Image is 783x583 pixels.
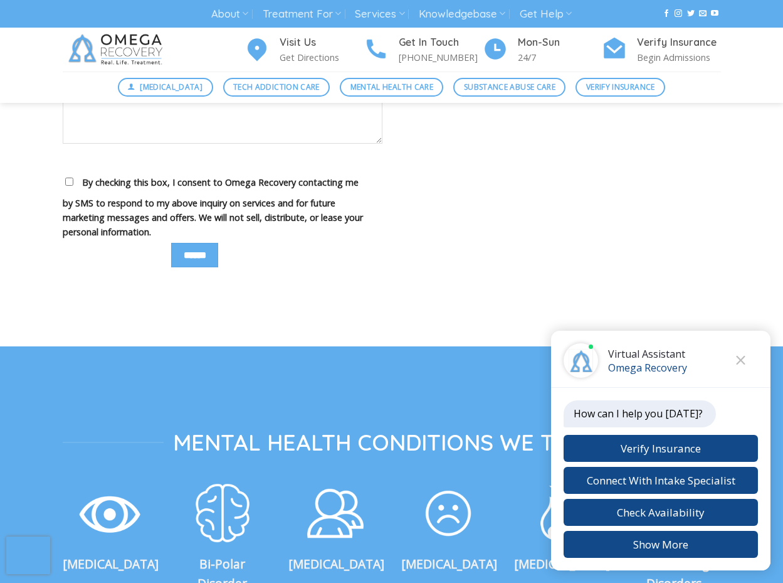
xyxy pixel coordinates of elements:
[63,68,382,144] textarea: Your message (optional)
[118,78,213,97] a: [MEDICAL_DATA]
[637,50,721,65] p: Begin Admissions
[223,78,330,97] a: Tech Addiction Care
[575,78,665,97] a: Verify Insurance
[464,81,555,93] span: Substance Abuse Care
[453,78,565,97] a: Substance Abuse Care
[364,35,483,65] a: Get In Touch [PHONE_NUMBER]
[520,3,572,26] a: Get Help
[173,428,610,457] span: Mental Health Conditions We Treat
[65,178,73,186] input: By checking this box, I consent to Omega Recovery contacting me by SMS to respond to my above inq...
[280,35,364,51] h4: Visit Us
[514,555,610,572] strong: [MEDICAL_DATA]
[518,50,602,65] p: 24/7
[637,35,721,51] h4: Verify Insurance
[419,3,505,26] a: Knowledgebase
[211,3,248,26] a: About
[699,9,707,18] a: Send us an email
[399,50,483,65] p: [PHONE_NUMBER]
[63,54,382,152] label: Your message (optional)
[63,176,363,238] span: By checking this box, I consent to Omega Recovery contacting me by SMS to respond to my above inq...
[340,78,443,97] a: Mental Health Care
[63,555,159,572] strong: [MEDICAL_DATA]
[586,81,655,93] span: Verify Insurance
[518,35,602,51] h4: Mon-Sun
[711,9,718,18] a: Follow on YouTube
[663,9,670,18] a: Follow on Facebook
[350,81,433,93] span: Mental Health Care
[233,81,320,93] span: Tech Addiction Care
[675,9,682,18] a: Follow on Instagram
[687,9,695,18] a: Follow on Twitter
[140,81,202,93] span: [MEDICAL_DATA]
[63,28,172,72] img: Omega Recovery
[355,3,404,26] a: Services
[288,555,384,572] strong: [MEDICAL_DATA]
[263,3,341,26] a: Treatment For
[280,50,364,65] p: Get Directions
[244,35,364,65] a: Visit Us Get Directions
[401,555,497,572] strong: [MEDICAL_DATA]
[399,35,483,51] h4: Get In Touch
[602,35,721,65] a: Verify Insurance Begin Admissions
